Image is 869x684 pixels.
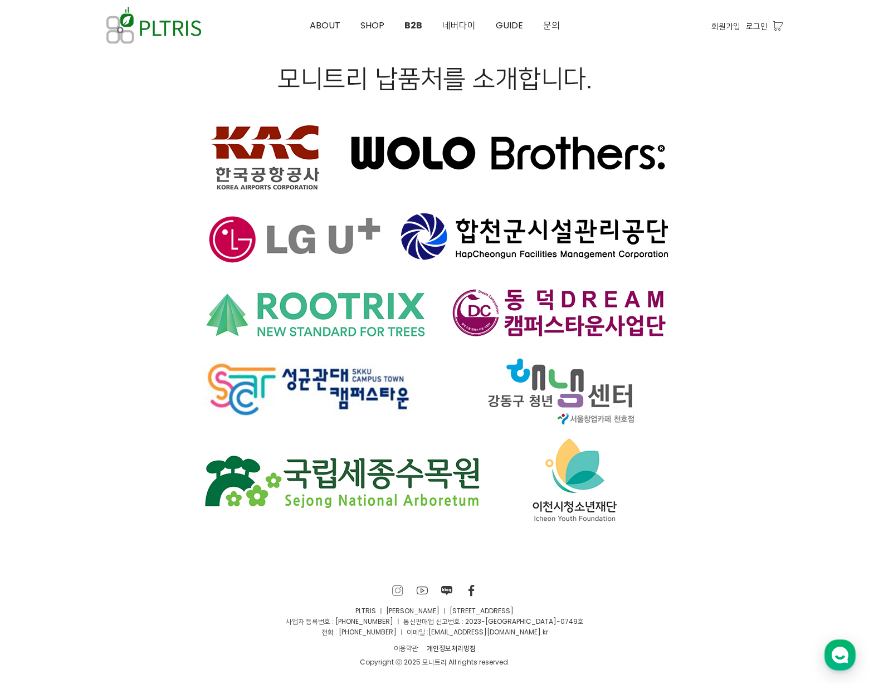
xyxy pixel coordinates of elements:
a: 대화 [74,353,144,381]
a: 로그인 [746,20,768,32]
p: 사업자 등록번호 : [PHONE_NUMBER] ㅣ 통신판매업 신고번호 : 2023-[GEOGRAPHIC_DATA]-0749호 [86,616,783,627]
a: GUIDE [486,1,533,51]
a: 홈 [3,353,74,381]
a: ABOUT [300,1,350,51]
span: 설정 [172,370,185,379]
p: PLTRIS ㅣ [PERSON_NAME] ㅣ [STREET_ADDRESS] [86,605,783,616]
span: SHOP [360,19,384,32]
p: 전화 : [PHONE_NUMBER] ㅣ 이메일 : .kr [86,627,783,637]
a: 문의 [533,1,570,51]
span: 네버다이 [442,19,476,32]
span: B2B [404,19,422,32]
span: 대화 [102,370,115,379]
span: ABOUT [310,19,340,32]
a: B2B [394,1,432,51]
a: 설정 [144,353,214,381]
span: 홈 [35,370,42,379]
div: Copyright ⓒ 2025 모니트리 All rights reserved. [86,657,783,667]
a: 이용약관 [389,642,422,654]
span: 문의 [543,19,560,32]
a: [EMAIL_ADDRESS][DOMAIN_NAME] [428,627,541,637]
span: GUIDE [496,19,523,32]
a: 네버다이 [432,1,486,51]
a: 회원가입 [711,20,740,32]
a: SHOP [350,1,394,51]
a: 개인정보처리방침 [422,642,480,654]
